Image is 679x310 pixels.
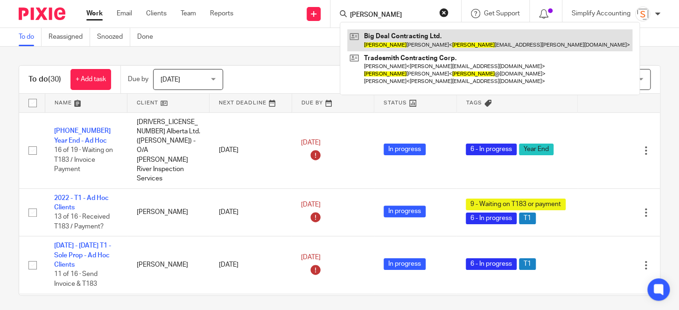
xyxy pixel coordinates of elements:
td: [DATE] [210,236,292,294]
td: [DATE] [210,112,292,188]
span: 11 of 16 · Send Invoice & T183 [54,271,98,288]
span: [DATE] [301,254,321,261]
img: Pixie [19,7,65,20]
a: [DATE] - [DATE] T1 - Sole Prop - Ad Hoc Clients [54,242,111,268]
span: 13 of 16 · Received T183 / Payment? [54,214,110,230]
span: Tags [466,100,482,105]
span: [DATE] [301,140,321,146]
p: Simplify Accounting [572,9,630,18]
a: Reassigned [49,28,90,46]
span: T1 [519,213,536,224]
td: [DRIVERS_LICENSE_NUMBER] Alberta Ltd. ([PERSON_NAME]) - O/A [PERSON_NAME] River Inspection Services [127,112,209,188]
a: To do [19,28,42,46]
a: Reports [210,9,233,18]
span: 6 - In progress [466,258,517,270]
a: Work [86,9,103,18]
input: Search [349,11,433,20]
span: In progress [384,258,426,270]
span: (30) [48,76,61,83]
h1: To do [28,75,61,84]
a: + Add task [70,69,111,90]
span: Get Support [484,10,520,17]
a: [PHONE_NUMBER] Year End - Ad Hoc [54,128,111,144]
span: 6 - In progress [466,144,517,155]
span: [DATE] [161,76,180,83]
p: Due by [128,75,148,84]
span: T1 [519,258,536,270]
a: Email [117,9,132,18]
span: In progress [384,144,426,155]
a: Snoozed [97,28,130,46]
span: 6 - In progress [466,213,517,224]
td: [PERSON_NAME] [127,188,209,236]
a: Done [137,28,160,46]
img: Screenshot%202023-11-29%20141159.png [635,7,650,21]
span: Year End [519,144,553,155]
a: Team [181,9,196,18]
span: 9 - Waiting on T183 or payment [466,199,566,210]
a: 2022 - T1 - Ad Hoc Clients [54,195,109,211]
span: [DATE] [301,202,321,208]
span: In progress [384,206,426,217]
a: Clients [146,9,167,18]
span: 16 of 19 · Waiting on T183 / Invoice Payment [54,147,113,172]
button: Clear [439,8,448,17]
td: [DATE] [210,188,292,236]
td: [PERSON_NAME] [127,236,209,294]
